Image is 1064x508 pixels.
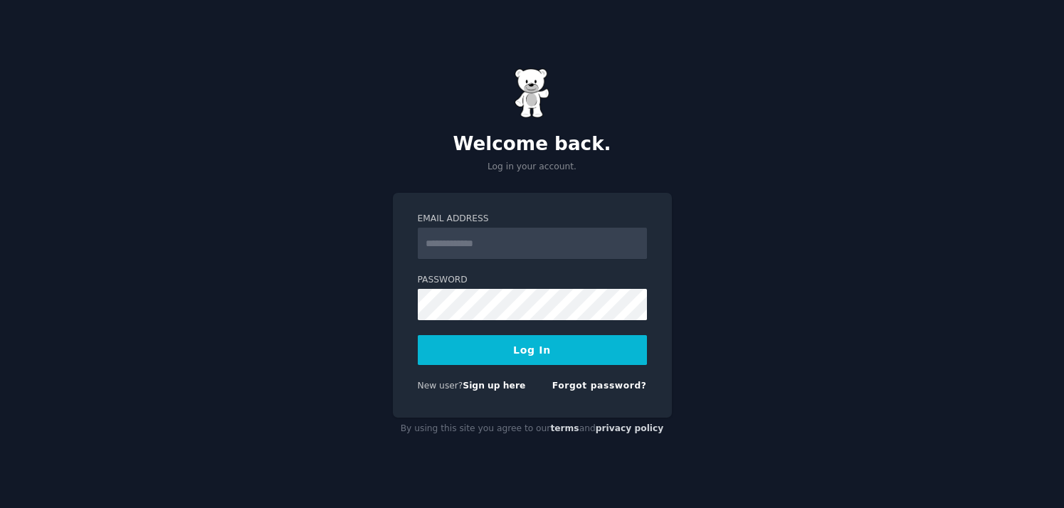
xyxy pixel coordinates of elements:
[463,381,525,391] a: Sign up here
[393,133,672,156] h2: Welcome back.
[393,161,672,174] p: Log in your account.
[515,68,550,118] img: Gummy Bear
[418,335,647,365] button: Log In
[418,274,647,287] label: Password
[596,423,664,433] a: privacy policy
[418,381,463,391] span: New user?
[552,381,647,391] a: Forgot password?
[550,423,579,433] a: terms
[393,418,672,440] div: By using this site you agree to our and
[418,213,647,226] label: Email Address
